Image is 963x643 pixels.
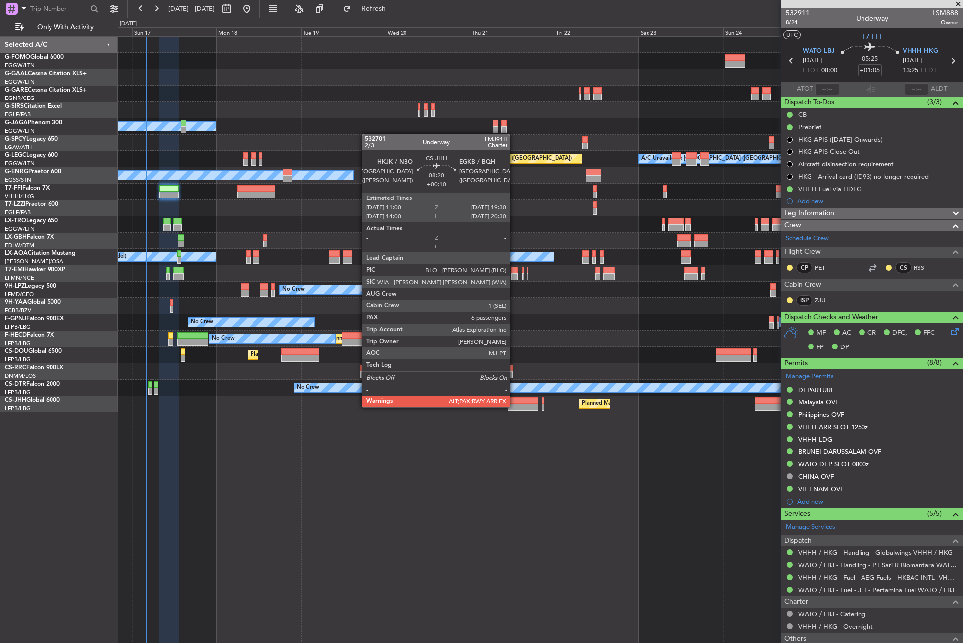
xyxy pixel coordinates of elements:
[5,160,35,167] a: EGGW/LTN
[895,262,912,273] div: CS
[5,340,31,347] a: LFPB/LBG
[5,365,63,371] a: CS-RRCFalcon 900LX
[784,535,811,546] span: Dispatch
[786,234,829,244] a: Schedule Crew
[5,299,27,305] span: 9H-YAA
[5,120,62,126] a: G-JAGAPhenom 300
[5,348,62,354] a: CS-DOUGlobal 6500
[5,405,31,412] a: LFPB/LBG
[5,323,31,331] a: LFPB/LBG
[927,97,942,107] span: (3/3)
[816,328,826,338] span: MF
[5,54,30,60] span: G-FOMO
[784,596,808,608] span: Charter
[11,19,107,35] button: Only With Activity
[798,561,958,569] a: WATO / LBJ - Handling - PT Sari R Biomantara WATO / LBJ
[784,358,808,369] span: Permits
[5,258,63,265] a: [PERSON_NAME]/QSA
[216,27,301,36] div: Mon 18
[784,279,821,291] span: Cabin Crew
[191,315,213,330] div: No Crew
[5,111,31,118] a: EGLF/FAB
[301,27,386,36] div: Tue 19
[5,71,28,77] span: G-GAAL
[5,267,24,273] span: T7-EMI
[798,610,865,618] a: WATO / LBJ - Catering
[784,508,810,520] span: Services
[338,1,398,17] button: Refresh
[816,343,824,352] span: FP
[5,176,31,184] a: EGSS/STN
[798,485,844,493] div: VIET NAM OVF
[5,316,64,322] a: F-GPNJFalcon 900EX
[862,54,878,64] span: 05:25
[797,84,813,94] span: ATOT
[815,263,837,272] a: PET
[786,18,810,27] span: 8/24
[132,27,217,36] div: Sun 17
[5,152,58,158] a: G-LEGCLegacy 600
[5,332,54,338] a: F-HECDFalcon 7X
[5,62,35,69] a: EGGW/LTN
[796,295,812,306] div: ISP
[353,5,395,12] span: Refresh
[798,548,953,557] a: VHHH / HKG - Handling - Globalwings VHHH / HKG
[5,283,25,289] span: 9H-LPZ
[5,54,64,60] a: G-FOMOGlobal 6000
[641,151,802,166] div: A/C Unavailable [GEOGRAPHIC_DATA] ([GEOGRAPHIC_DATA])
[798,160,894,168] div: Aircraft disinsection requirement
[405,364,561,379] div: Planned Maint [GEOGRAPHIC_DATA] ([GEOGRAPHIC_DATA])
[784,97,834,108] span: Dispatch To-Dos
[282,282,305,297] div: No Crew
[927,357,942,368] span: (8/8)
[5,95,35,102] a: EGNR/CEG
[803,56,823,66] span: [DATE]
[5,299,61,305] a: 9H-YAAGlobal 5000
[5,152,26,158] span: G-LEGC
[786,522,835,532] a: Manage Services
[932,18,958,27] span: Owner
[5,250,28,256] span: LX-AOA
[5,225,35,233] a: EGGW/LTN
[5,201,25,207] span: T7-LZZI
[815,296,837,305] a: ZJU
[821,66,837,76] span: 08:00
[5,201,58,207] a: T7-LZZIPraetor 600
[5,136,26,142] span: G-SPCY
[251,347,406,362] div: Planned Maint [GEOGRAPHIC_DATA] ([GEOGRAPHIC_DATA])
[798,586,954,594] a: WATO / LBJ - Fuel - JFI - Pertamina Fuel WATO / LBJ
[815,83,839,95] input: --:--
[798,472,834,481] div: CHINA OVF
[798,460,869,468] div: WATO DEP SLOT 0800z
[923,328,935,338] span: FFC
[5,291,34,298] a: LFMD/CEQ
[5,234,54,240] a: LX-GBHFalcon 7X
[5,218,58,224] a: LX-TROLegacy 650
[388,249,434,264] div: No Crew Sabadell
[932,8,958,18] span: LSM888
[5,348,28,354] span: CS-DOU
[914,263,936,272] a: RSS
[803,66,819,76] span: ETOT
[903,47,938,56] span: VHHH HKG
[856,13,888,24] div: Underway
[5,250,76,256] a: LX-AOACitation Mustang
[297,380,319,395] div: No Crew
[5,144,32,151] a: LGAV/ATH
[5,274,34,282] a: LFMN/NCE
[5,218,26,224] span: LX-TRO
[5,120,28,126] span: G-JAGA
[798,435,832,444] div: VHHH LDG
[783,30,801,39] button: UTC
[803,47,835,56] span: WATO LBJ
[386,27,470,36] div: Wed 20
[639,27,723,36] div: Sat 23
[120,20,137,28] div: [DATE]
[784,208,834,219] span: Leg Information
[5,397,60,403] a: CS-JHHGlobal 6000
[784,220,801,231] span: Crew
[862,31,882,42] span: T7-FFI
[5,234,27,240] span: LX-GBH
[797,197,958,205] div: Add new
[723,27,808,36] div: Sun 24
